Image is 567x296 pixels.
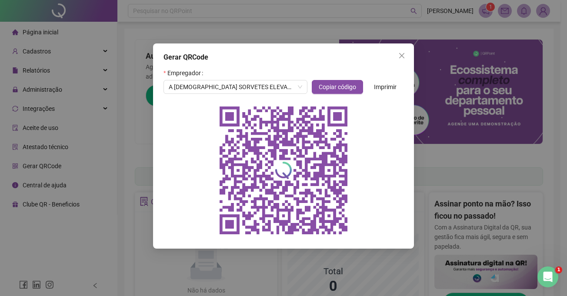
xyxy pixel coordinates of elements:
span: Imprimir [374,82,397,92]
button: Imprimir [367,80,404,94]
label: Empregador [163,66,207,80]
div: Gerar QRCode [163,52,404,63]
iframe: Intercom live chat [537,266,558,287]
span: Copiar código [319,82,356,92]
img: qrcode do empregador [214,101,353,240]
span: A CUBANA SORVETES ELEVADOR [169,80,302,93]
button: Copiar código [312,80,363,94]
span: close [398,52,405,59]
button: Close [395,49,409,63]
span: 1 [555,266,562,273]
